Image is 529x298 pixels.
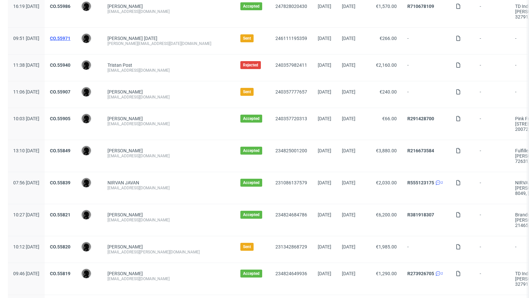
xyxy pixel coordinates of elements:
[407,212,434,217] a: R381918307
[342,212,355,217] span: [DATE]
[480,244,505,255] span: -
[380,89,397,94] span: €240.00
[107,68,230,73] div: [EMAIL_ADDRESS][DOMAIN_NAME]
[107,153,230,159] div: [EMAIL_ADDRESS][DOMAIN_NAME]
[480,36,505,46] span: -
[318,36,331,41] span: [DATE]
[13,244,39,249] span: 10:12 [DATE]
[275,36,307,41] a: 246111195359
[434,180,443,185] a: 2
[480,180,505,196] span: -
[342,148,355,153] span: [DATE]
[107,62,132,68] a: Tristan Post
[82,87,91,96] img: Dawid Urbanowicz
[318,180,331,185] span: [DATE]
[243,89,251,94] span: Sent
[342,62,355,68] span: [DATE]
[82,210,91,219] img: Dawid Urbanowicz
[318,62,331,68] span: [DATE]
[380,36,397,41] span: €266.00
[434,271,443,276] a: 2
[480,116,505,132] span: -
[107,148,143,153] a: [PERSON_NAME]
[318,271,331,276] span: [DATE]
[243,116,260,121] span: Accepted
[82,178,91,187] img: Dawid Urbanowicz
[318,4,331,9] span: [DATE]
[407,62,445,73] span: -
[13,36,39,41] span: 09:51 [DATE]
[275,148,307,153] a: 234825001200
[50,212,70,217] a: CO.55821
[407,244,445,255] span: -
[342,244,355,249] span: [DATE]
[318,148,331,153] span: [DATE]
[376,4,397,9] span: €1,570.00
[107,271,143,276] a: [PERSON_NAME]
[82,114,91,123] img: Dawid Urbanowicz
[82,2,91,11] img: Dawid Urbanowicz
[50,116,70,121] a: CO.55905
[342,180,355,185] span: [DATE]
[82,242,91,251] img: Dawid Urbanowicz
[50,148,70,153] a: CO.55849
[107,36,157,41] a: [PERSON_NAME] [DATE]
[376,148,397,153] span: €3,880.00
[376,212,397,217] span: €6,200.00
[82,269,91,278] img: Dawid Urbanowicz
[82,34,91,43] img: Dawid Urbanowicz
[480,271,505,287] span: -
[13,4,39,9] span: 16:19 [DATE]
[13,62,39,68] span: 11:38 [DATE]
[107,212,143,217] a: [PERSON_NAME]
[441,271,443,276] span: 2
[480,4,505,19] span: -
[50,180,70,185] a: CO.55839
[107,4,143,9] a: [PERSON_NAME]
[243,62,258,68] span: Rejected
[407,4,434,9] a: R710678109
[13,180,39,185] span: 07:56 [DATE]
[342,4,355,9] span: [DATE]
[243,244,251,249] span: Sent
[107,89,143,94] a: [PERSON_NAME]
[107,217,230,223] div: [EMAIL_ADDRESS][DOMAIN_NAME]
[82,60,91,70] img: Dawid Urbanowicz
[13,89,39,94] span: 11:06 [DATE]
[107,180,139,185] a: NIRVAN JAVAN
[107,121,230,127] div: [EMAIL_ADDRESS][DOMAIN_NAME]
[13,116,39,121] span: 10:03 [DATE]
[243,271,260,276] span: Accepted
[107,9,230,14] div: [EMAIL_ADDRESS][DOMAIN_NAME]
[107,94,230,100] div: [EMAIL_ADDRESS][DOMAIN_NAME]
[318,89,331,94] span: [DATE]
[275,212,307,217] a: 234824684786
[342,271,355,276] span: [DATE]
[275,271,307,276] a: 234824649936
[342,89,355,94] span: [DATE]
[275,180,307,185] a: 231086137579
[318,212,331,217] span: [DATE]
[407,271,434,276] a: R273926705
[243,180,260,185] span: Accepted
[50,62,70,68] a: CO.55940
[107,249,230,255] div: [EMAIL_ADDRESS][PERSON_NAME][DOMAIN_NAME]
[318,244,331,249] span: [DATE]
[275,62,307,68] a: 240357982411
[407,148,434,153] a: R216673584
[107,276,230,281] div: [EMAIL_ADDRESS][DOMAIN_NAME]
[13,148,39,153] span: 13:10 [DATE]
[107,244,143,249] a: [PERSON_NAME]
[407,180,434,185] a: R555123175
[275,4,307,9] a: 247828020430
[318,116,331,121] span: [DATE]
[480,148,505,164] span: -
[376,180,397,185] span: €2,030.00
[275,89,307,94] a: 240357777657
[243,212,260,217] span: Accepted
[50,36,70,41] a: CO.55971
[50,4,70,9] a: CO.55986
[50,244,70,249] a: CO.55820
[376,62,397,68] span: €2,160.00
[243,4,260,9] span: Accepted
